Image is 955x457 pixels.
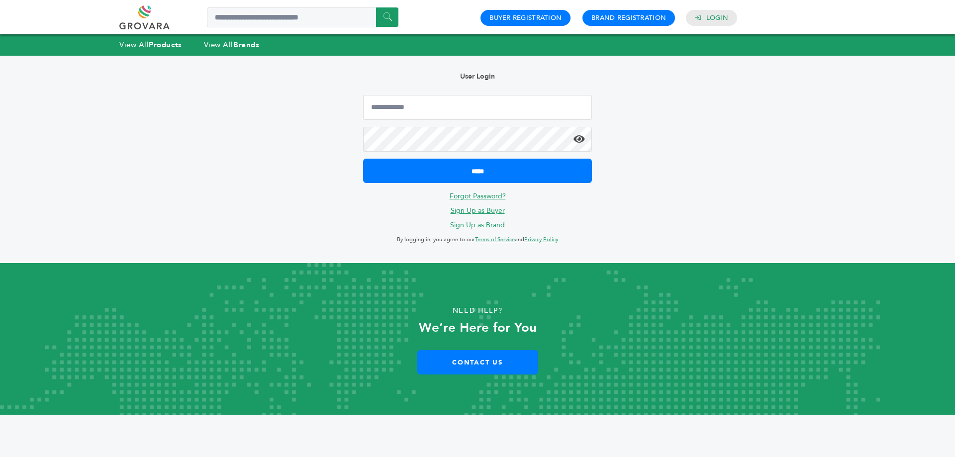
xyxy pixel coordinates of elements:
a: Forgot Password? [450,191,506,201]
a: Brand Registration [591,13,666,22]
input: Password [363,127,592,152]
strong: Products [149,40,182,50]
a: Buyer Registration [489,13,562,22]
p: By logging in, you agree to our and [363,234,592,246]
b: User Login [460,72,495,81]
a: Terms of Service [475,236,515,243]
a: Login [706,13,728,22]
input: Search a product or brand... [207,7,398,27]
p: Need Help? [48,303,907,318]
input: Email Address [363,95,592,120]
a: View AllBrands [204,40,260,50]
a: Sign Up as Brand [450,220,505,230]
strong: Brands [233,40,259,50]
a: Contact Us [417,350,538,374]
strong: We’re Here for You [419,319,537,337]
a: Privacy Policy [524,236,558,243]
a: View AllProducts [119,40,182,50]
a: Sign Up as Buyer [451,206,505,215]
